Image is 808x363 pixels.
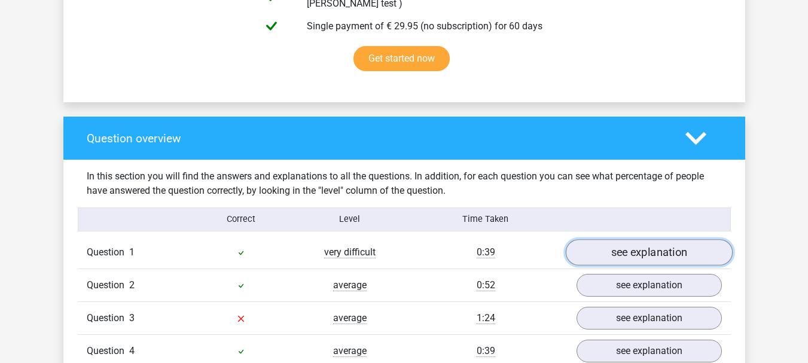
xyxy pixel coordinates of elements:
span: Question [87,344,129,358]
span: 0:39 [477,246,495,258]
a: see explanation [577,274,722,297]
div: Correct [187,213,295,226]
span: very difficult [324,246,376,258]
span: 1:24 [477,312,495,324]
span: Question [87,278,129,292]
a: Get started now [353,46,450,71]
a: see explanation [577,340,722,362]
span: Question [87,245,129,260]
span: average [333,312,367,324]
h4: Question overview [87,132,667,145]
span: 3 [129,312,135,324]
span: 0:39 [477,345,495,357]
span: 1 [129,246,135,258]
a: see explanation [577,307,722,330]
span: 4 [129,345,135,356]
div: Level [295,213,404,226]
span: 0:52 [477,279,495,291]
div: In this section you will find the answers and explanations to all the questions. In addition, for... [78,169,731,198]
span: Question [87,311,129,325]
div: Time Taken [404,213,567,226]
span: 2 [129,279,135,291]
span: average [333,345,367,357]
span: average [333,279,367,291]
a: see explanation [565,239,732,266]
